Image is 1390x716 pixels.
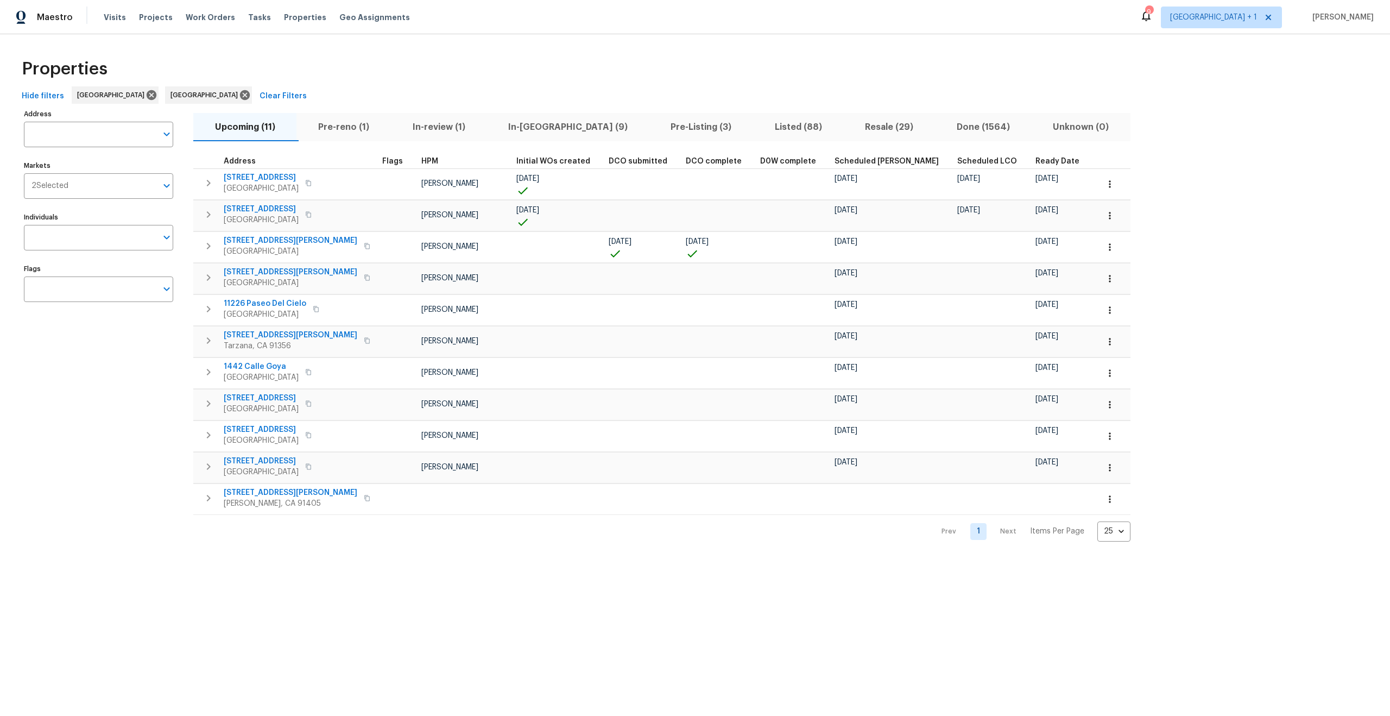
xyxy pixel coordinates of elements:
[260,90,307,103] span: Clear Filters
[397,120,480,135] span: In-review (1)
[1035,364,1058,372] span: [DATE]
[1035,427,1058,435] span: [DATE]
[1035,238,1058,246] span: [DATE]
[421,400,478,408] span: [PERSON_NAME]
[835,158,939,165] span: Scheduled [PERSON_NAME]
[224,498,357,509] span: [PERSON_NAME], CA 91405
[104,12,126,23] span: Visits
[1035,158,1079,165] span: Ready Date
[248,14,271,21] span: Tasks
[516,206,539,214] span: [DATE]
[224,278,357,288] span: [GEOGRAPHIC_DATA]
[835,395,857,403] span: [DATE]
[686,158,742,165] span: DCO complete
[850,120,928,135] span: Resale (29)
[1035,175,1058,183] span: [DATE]
[22,64,108,74] span: Properties
[17,86,68,106] button: Hide filters
[224,404,299,414] span: [GEOGRAPHIC_DATA]
[421,369,478,376] span: [PERSON_NAME]
[421,337,478,345] span: [PERSON_NAME]
[609,238,631,246] span: [DATE]
[1097,517,1130,545] div: 25
[22,90,64,103] span: Hide filters
[835,427,857,435] span: [DATE]
[421,274,478,282] span: [PERSON_NAME]
[957,175,980,183] span: [DATE]
[200,120,290,135] span: Upcoming (11)
[224,298,306,309] span: 11226 Paseo Del Cielo
[224,246,357,257] span: [GEOGRAPHIC_DATA]
[224,487,357,498] span: [STREET_ADDRESS][PERSON_NAME]
[1038,120,1124,135] span: Unknown (0)
[284,12,326,23] span: Properties
[224,330,357,341] span: [STREET_ADDRESS][PERSON_NAME]
[224,456,299,467] span: [STREET_ADDRESS]
[24,162,173,169] label: Markets
[421,432,478,439] span: [PERSON_NAME]
[31,181,68,191] span: 2 Selected
[224,467,299,478] span: [GEOGRAPHIC_DATA]
[224,158,256,165] span: Address
[224,235,357,246] span: [STREET_ADDRESS][PERSON_NAME]
[957,206,980,214] span: [DATE]
[382,158,403,165] span: Flags
[159,230,174,245] button: Open
[835,459,857,466] span: [DATE]
[1035,395,1058,403] span: [DATE]
[835,175,857,183] span: [DATE]
[224,215,299,225] span: [GEOGRAPHIC_DATA]
[516,175,539,183] span: [DATE]
[24,111,173,117] label: Address
[224,361,299,372] span: 1442 Calle Goya
[165,86,252,104] div: [GEOGRAPHIC_DATA]
[421,243,478,250] span: [PERSON_NAME]
[931,522,1130,542] nav: Pagination Navigation
[159,127,174,142] button: Open
[421,180,478,187] span: [PERSON_NAME]
[139,12,173,23] span: Projects
[421,211,478,219] span: [PERSON_NAME]
[224,204,299,215] span: [STREET_ADDRESS]
[72,86,159,104] div: [GEOGRAPHIC_DATA]
[835,269,857,277] span: [DATE]
[942,120,1025,135] span: Done (1564)
[1170,12,1257,23] span: [GEOGRAPHIC_DATA] + 1
[37,12,73,23] span: Maestro
[516,158,590,165] span: Initial WOs created
[24,214,173,221] label: Individuals
[1035,206,1058,214] span: [DATE]
[686,238,709,246] span: [DATE]
[835,238,857,246] span: [DATE]
[24,266,173,272] label: Flags
[224,172,299,183] span: [STREET_ADDRESS]
[421,463,478,471] span: [PERSON_NAME]
[1035,269,1058,277] span: [DATE]
[255,86,311,106] button: Clear Filters
[303,120,384,135] span: Pre-reno (1)
[835,364,857,372] span: [DATE]
[159,281,174,297] button: Open
[77,90,149,101] span: [GEOGRAPHIC_DATA]
[1308,12,1374,23] span: [PERSON_NAME]
[970,523,987,540] a: Goto page 1
[421,306,478,313] span: [PERSON_NAME]
[1145,7,1153,17] div: 9
[493,120,642,135] span: In-[GEOGRAPHIC_DATA] (9)
[609,158,667,165] span: DCO submitted
[421,158,438,165] span: HPM
[159,178,174,193] button: Open
[224,183,299,194] span: [GEOGRAPHIC_DATA]
[656,120,747,135] span: Pre-Listing (3)
[957,158,1017,165] span: Scheduled LCO
[224,424,299,435] span: [STREET_ADDRESS]
[835,301,857,309] span: [DATE]
[170,90,242,101] span: [GEOGRAPHIC_DATA]
[835,332,857,340] span: [DATE]
[760,120,837,135] span: Listed (88)
[186,12,235,23] span: Work Orders
[224,341,357,351] span: Tarzana, CA 91356
[760,158,816,165] span: D0W complete
[339,12,410,23] span: Geo Assignments
[1035,301,1058,309] span: [DATE]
